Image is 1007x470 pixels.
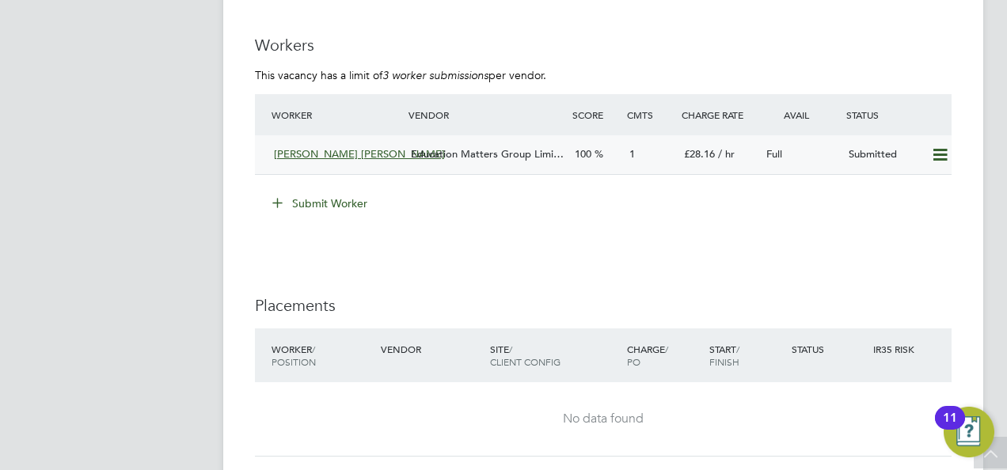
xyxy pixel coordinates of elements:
[842,142,925,168] div: Submitted
[255,295,952,316] h3: Placements
[623,335,705,376] div: Charge
[255,68,952,82] p: This vacancy has a limit of per vendor.
[272,343,316,368] span: / Position
[568,100,623,129] div: Score
[575,147,591,161] span: 100
[377,335,486,363] div: Vendor
[869,335,924,363] div: IR35 Risk
[382,68,488,82] em: 3 worker submissions
[678,100,760,129] div: Charge Rate
[623,100,678,129] div: Cmts
[490,343,560,368] span: / Client Config
[255,35,952,55] h3: Workers
[842,100,952,129] div: Status
[268,100,405,129] div: Worker
[718,147,735,161] span: / hr
[271,411,936,427] div: No data found
[944,407,994,457] button: Open Resource Center, 11 new notifications
[709,343,739,368] span: / Finish
[788,335,870,363] div: Status
[943,418,957,438] div: 11
[627,343,668,368] span: / PO
[684,147,715,161] span: £28.16
[405,100,568,129] div: Vendor
[760,100,842,129] div: Avail
[766,147,782,161] span: Full
[705,335,788,376] div: Start
[486,335,623,376] div: Site
[268,335,377,376] div: Worker
[411,147,564,161] span: Education Matters Group Limi…
[629,147,635,161] span: 1
[274,147,445,161] span: [PERSON_NAME] [PERSON_NAME]
[261,191,380,216] button: Submit Worker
